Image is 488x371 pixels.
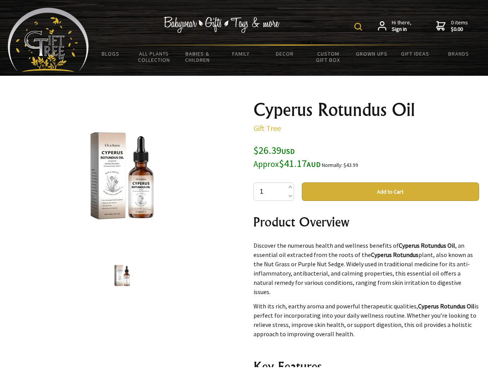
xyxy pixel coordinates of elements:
[263,46,306,62] a: Decor
[219,46,263,62] a: Family
[399,242,455,249] strong: Cyperus Rotundus Oil
[350,46,393,62] a: Grown Ups
[392,19,411,33] span: Hi there,
[62,116,182,236] img: Cyperus Rotundus Oil
[302,182,479,201] button: Add to Cart
[354,23,362,31] img: product search
[253,123,281,133] a: Gift Tree
[281,147,295,156] span: USD
[451,19,468,33] span: 0 items
[253,100,479,119] h1: Cyperus Rotundus Oil
[253,159,279,169] small: Approx
[371,251,418,259] strong: Cyperus Rotundus
[307,160,321,169] span: AUD
[253,241,479,296] p: Discover the numerous health and wellness benefits of , an essential oil extracted from the roots...
[392,26,411,33] strong: Sign in
[89,46,133,62] a: BLOGS
[322,162,358,168] small: Normally: $43.99
[164,17,280,33] img: Babywear - Gifts - Toys & more
[107,261,137,290] img: Cyperus Rotundus Oil
[436,19,468,33] a: 0 items$0.00
[378,19,411,33] a: Hi there,Sign in
[418,302,474,310] strong: Cyperus Rotundus Oil
[133,46,176,68] a: All Plants Collection
[253,213,479,231] h2: Product Overview
[8,8,89,72] img: Babyware - Gifts - Toys and more...
[253,301,479,339] p: With its rich, earthy aroma and powerful therapeutic qualities, is perfect for incorporating into...
[306,46,350,68] a: Custom Gift Box
[253,144,321,170] span: $26.39 $41.17
[393,46,437,62] a: Gift Ideas
[437,46,481,62] a: Brands
[451,26,468,33] strong: $0.00
[176,46,219,68] a: Babies & Children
